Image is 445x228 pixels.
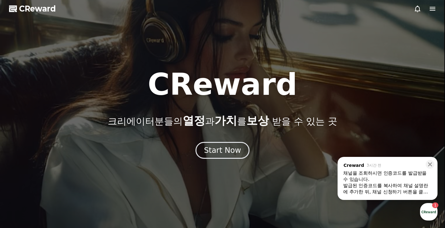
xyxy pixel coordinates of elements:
[19,4,56,14] span: CReward
[9,4,56,14] a: CReward
[195,148,250,154] a: Start Now
[183,114,205,127] span: 열정
[204,145,241,155] div: Start Now
[195,142,250,159] button: Start Now
[246,114,269,127] span: 보상
[148,70,297,99] h1: CReward
[108,114,337,127] p: 크리에이터분들의 과 를 받을 수 있는 곳
[215,114,237,127] span: 가치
